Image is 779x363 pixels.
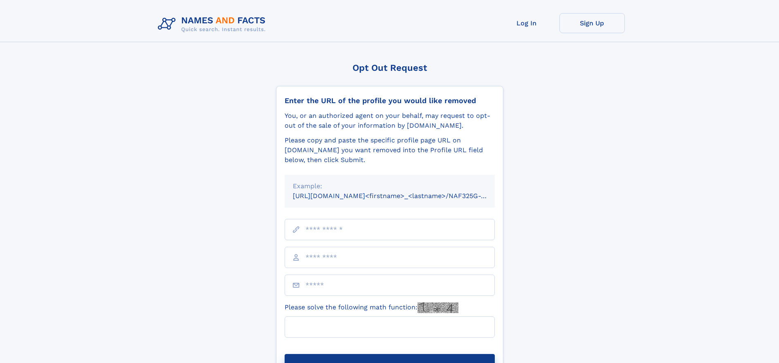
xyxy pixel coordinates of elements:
[285,135,495,165] div: Please copy and paste the specific profile page URL on [DOMAIN_NAME] you want removed into the Pr...
[293,181,487,191] div: Example:
[293,192,510,200] small: [URL][DOMAIN_NAME]<firstname>_<lastname>/NAF325G-xxxxxxxx
[494,13,559,33] a: Log In
[285,302,458,313] label: Please solve the following math function:
[155,13,272,35] img: Logo Names and Facts
[276,63,503,73] div: Opt Out Request
[285,96,495,105] div: Enter the URL of the profile you would like removed
[559,13,625,33] a: Sign Up
[285,111,495,131] div: You, or an authorized agent on your behalf, may request to opt-out of the sale of your informatio...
